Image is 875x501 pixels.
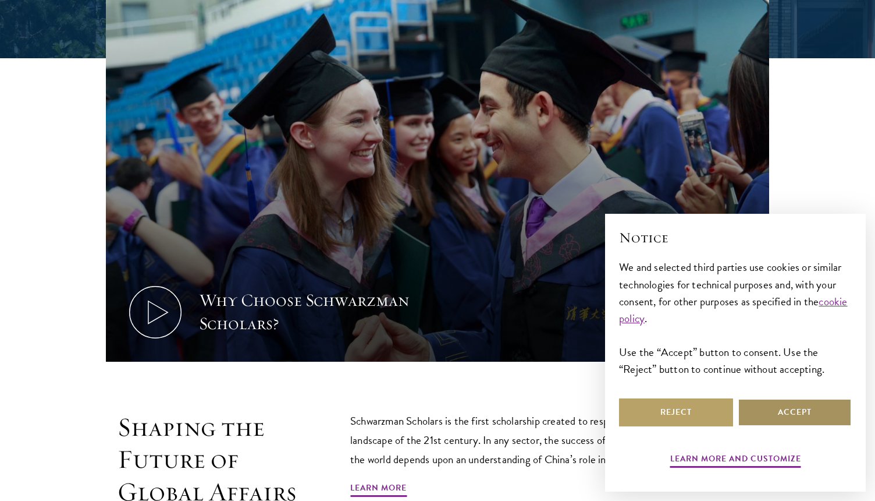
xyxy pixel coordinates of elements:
div: Why Choose Schwarzman Scholars? [199,289,414,336]
button: Accept [738,398,852,426]
a: Learn More [350,481,407,499]
button: Learn more and customize [670,451,801,470]
h2: Notice [619,228,852,248]
a: cookie policy [619,293,848,327]
p: Schwarzman Scholars is the first scholarship created to respond to the geopolitical landscape of ... [350,411,717,469]
button: Reject [619,398,733,426]
div: We and selected third parties use cookies or similar technologies for technical purposes and, wit... [619,259,852,377]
